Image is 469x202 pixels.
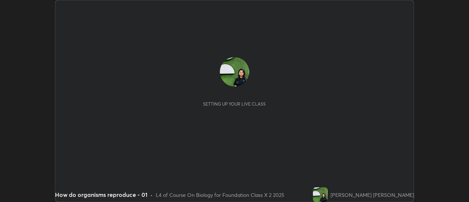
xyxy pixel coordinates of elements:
img: e522abdfb3ba4a9ba16d91eb6ff8438d.jpg [313,187,328,202]
div: Setting up your live class [203,101,266,107]
div: [PERSON_NAME] [PERSON_NAME] [330,191,414,199]
img: e522abdfb3ba4a9ba16d91eb6ff8438d.jpg [220,57,249,87]
div: How do organisms reproduce - 01 [55,190,147,199]
div: L4 of Course On Biology for Foundation Class X 2 2025 [156,191,284,199]
div: • [150,191,153,199]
